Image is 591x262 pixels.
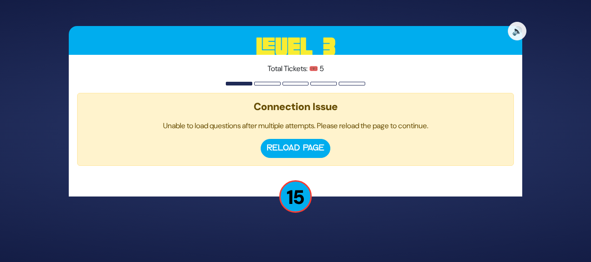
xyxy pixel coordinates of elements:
[69,26,522,68] h3: Level 3
[77,63,514,74] p: Total Tickets: 🎟️ 5
[85,101,506,113] h5: Connection Issue
[279,180,312,213] p: 15
[508,22,526,40] button: 🔊
[85,120,506,131] p: Unable to load questions after multiple attempts. Please reload the page to continue.
[261,139,330,158] button: Reload Page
